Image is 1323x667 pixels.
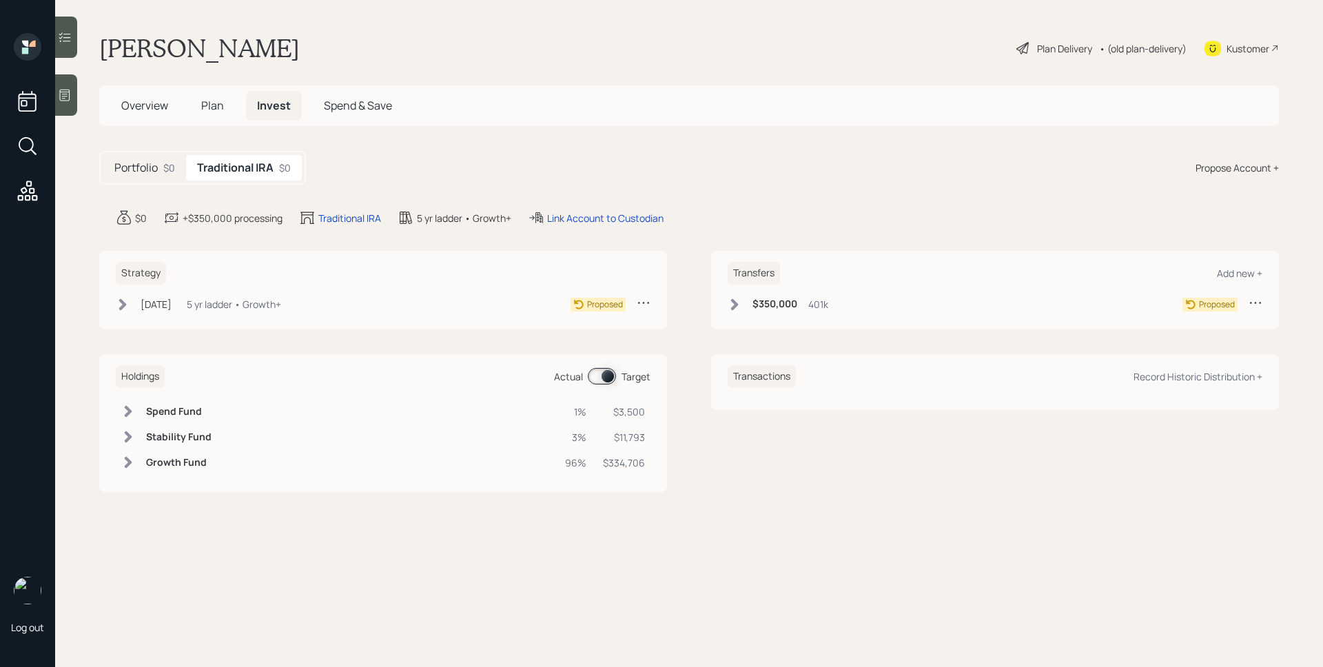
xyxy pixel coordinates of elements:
[1199,298,1235,311] div: Proposed
[417,211,511,225] div: 5 yr ladder • Growth+
[257,98,291,113] span: Invest
[1217,267,1262,280] div: Add new +
[1037,41,1092,56] div: Plan Delivery
[121,98,168,113] span: Overview
[197,161,274,174] h5: Traditional IRA
[603,430,645,444] div: $11,793
[99,33,300,63] h1: [PERSON_NAME]
[187,297,281,311] div: 5 yr ladder • Growth+
[163,161,175,175] div: $0
[324,98,392,113] span: Spend & Save
[279,161,291,175] div: $0
[1196,161,1279,175] div: Propose Account +
[728,365,796,388] h6: Transactions
[603,455,645,470] div: $334,706
[565,455,586,470] div: 96%
[565,430,586,444] div: 3%
[14,577,41,604] img: james-distasi-headshot.png
[146,431,212,443] h6: Stability Fund
[808,297,828,311] div: 401k
[201,98,224,113] span: Plan
[565,404,586,419] div: 1%
[1099,41,1187,56] div: • (old plan-delivery)
[752,298,797,310] h6: $350,000
[547,211,664,225] div: Link Account to Custodian
[1227,41,1269,56] div: Kustomer
[146,406,212,418] h6: Spend Fund
[146,457,212,469] h6: Growth Fund
[587,298,623,311] div: Proposed
[135,211,147,225] div: $0
[603,404,645,419] div: $3,500
[728,262,780,285] h6: Transfers
[1134,370,1262,383] div: Record Historic Distribution +
[554,369,583,384] div: Actual
[183,211,283,225] div: +$350,000 processing
[116,262,166,285] h6: Strategy
[141,297,172,311] div: [DATE]
[116,365,165,388] h6: Holdings
[318,211,381,225] div: Traditional IRA
[622,369,650,384] div: Target
[114,161,158,174] h5: Portfolio
[11,621,44,634] div: Log out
